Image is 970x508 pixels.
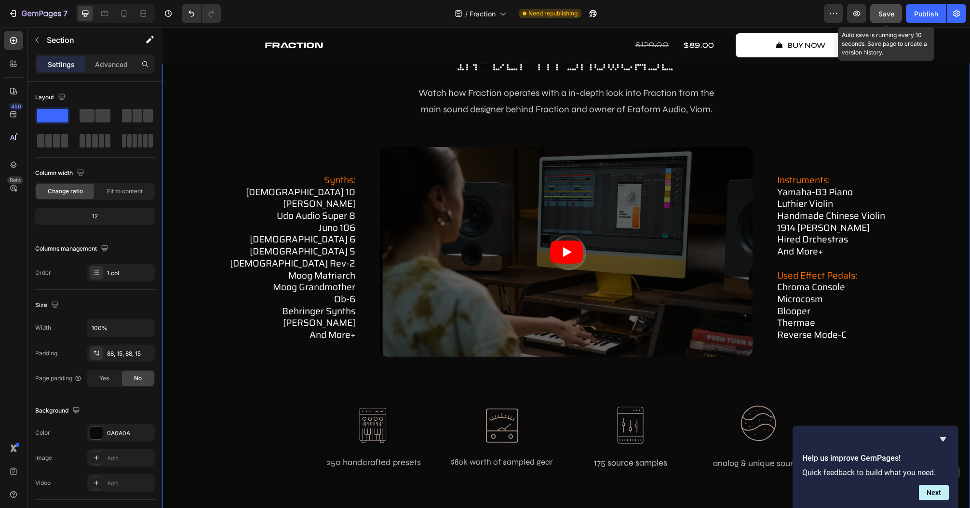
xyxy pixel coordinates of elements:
[195,378,227,418] img: gempages_562811069194568869-b3f795d2-79d5-4b8f-95c0-6ab34eb2d268.png
[37,210,153,223] div: 12
[802,453,949,464] h2: Help us improve GemPages!
[35,91,67,104] div: Layout
[615,146,667,160] span: instruments:
[107,269,152,278] div: 1 col
[937,433,949,445] button: Hide survey
[914,9,938,19] div: Publish
[63,8,67,19] p: 7
[107,454,152,463] div: Add...
[35,268,51,277] div: Order
[615,230,799,314] p: chroma console microcosm blooper thermae reverse mode-c
[4,4,72,23] button: 7
[878,10,894,18] span: Save
[35,299,61,312] div: Size
[162,27,970,508] iframe: Design area
[465,9,468,19] span: /
[107,429,152,438] div: 0A0A0A
[134,374,142,383] span: No
[35,404,82,417] div: Background
[544,428,648,444] p: analog & unique sounds
[615,147,799,230] p: yamaha-b3 piano luthier violin handmade chinese violin 1914 [PERSON_NAME] hired orchestras and more+
[107,479,152,488] div: Add...
[88,319,154,336] input: Auto
[35,349,57,358] div: Padding
[107,187,143,196] span: Fit to content
[162,146,193,160] span: synths:
[35,428,50,437] div: Color
[615,241,695,255] span: used effect pedals:
[802,433,949,500] div: Help us improve GemPages!
[528,9,578,18] span: Need republishing
[287,428,392,443] p: $80k worth of sampled gear
[470,9,496,19] span: Fraction
[8,147,193,171] p: [DEMOGRAPHIC_DATA] 10
[9,103,23,110] div: 450
[35,242,110,255] div: Columns management
[35,323,51,332] div: Width
[7,176,23,184] div: Beta
[453,377,483,419] img: gempages_562811069194568869-6e5c5143-f09f-4fb3-905b-312609859720.png
[35,454,52,462] div: Image
[95,59,128,69] p: Advanced
[323,380,357,417] img: gempages_562811069194568869-5b8e64b4-f1e2-4b49-b80f-b11aab2e79e8.png
[99,374,109,383] span: Yes
[256,60,552,71] span: Watch how Fraction operates with a in-depth look into Fraction from the
[8,171,193,183] p: [PERSON_NAME]
[48,59,75,69] p: Settings
[107,349,152,358] div: 88, 15, 88, 15
[182,4,221,23] div: Undo/Redo
[8,183,193,314] p: udo audio super 8 juno 106 [DEMOGRAPHIC_DATA] 6 [DEMOGRAPHIC_DATA] 5 [DEMOGRAPHIC_DATA] rev-2 moo...
[906,4,946,23] button: Publish
[388,214,420,237] button: Play
[258,77,550,88] span: main sound designer behind Fraction and owner of Eraform Audio, Viom.
[48,187,83,196] span: Change ratio
[870,4,902,23] button: Save
[919,485,949,500] button: Next question
[35,479,51,487] div: Video
[416,428,520,443] p: 175 source samples
[35,374,82,383] div: Page padding
[35,167,86,180] div: Column width
[578,377,615,415] img: gempages_562811069194568869-e7adeae5-1179-47cc-ba9f-91dc04e4f177.png
[159,428,264,443] p: 250 handcrafted presets
[47,34,126,46] p: Section
[802,468,949,477] p: Quick feedback to build what you need.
